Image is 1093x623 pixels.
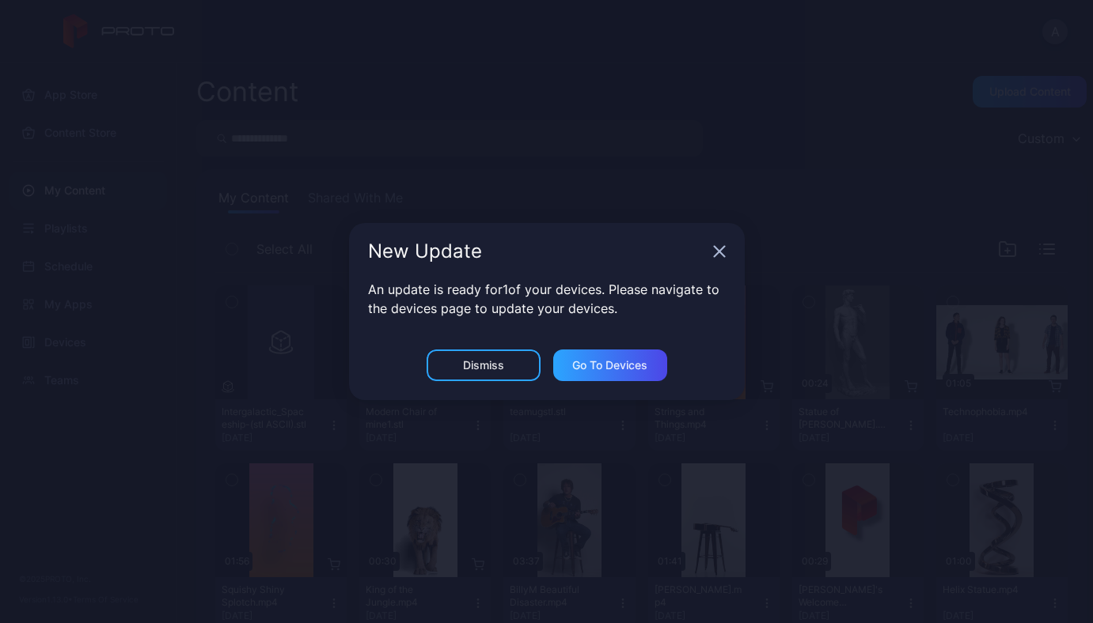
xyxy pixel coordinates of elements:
[572,359,647,372] div: Go to devices
[427,349,541,381] button: Dismiss
[368,280,726,318] p: An update is ready for 1 of your devices. Please navigate to the devices page to update your devi...
[553,349,667,381] button: Go to devices
[463,359,504,372] div: Dismiss
[368,242,707,261] div: New Update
